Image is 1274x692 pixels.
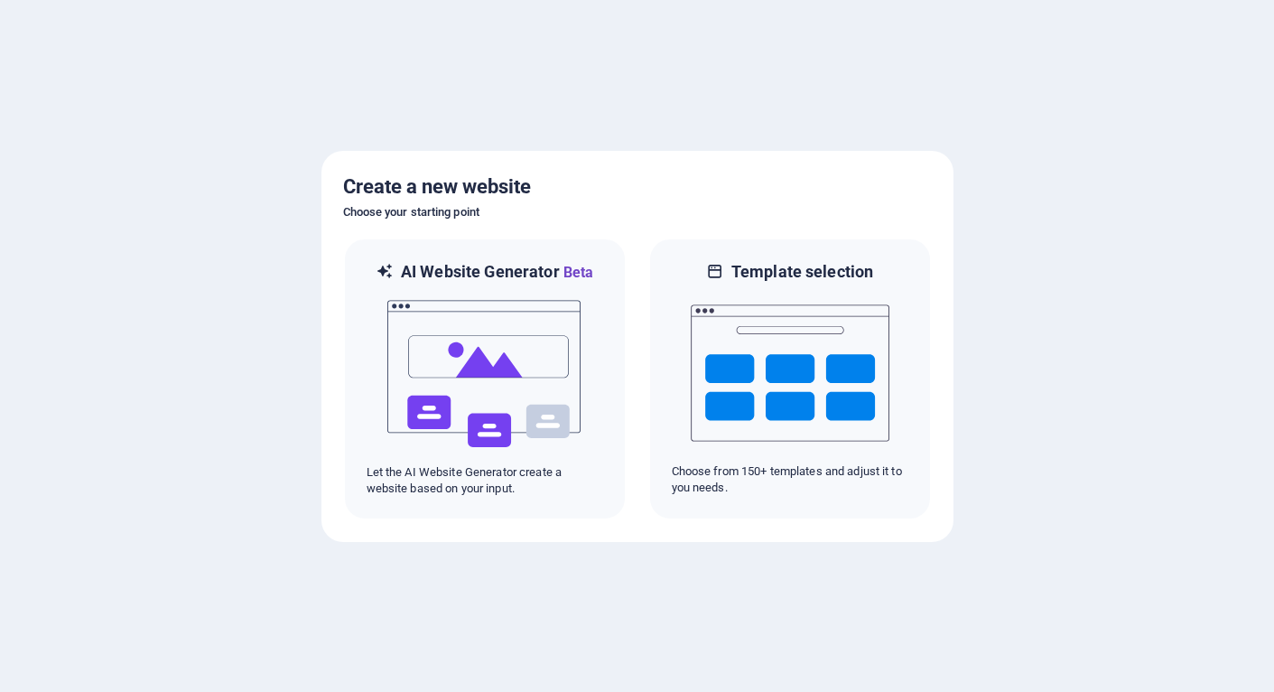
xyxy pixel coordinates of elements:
[343,173,932,201] h5: Create a new website
[648,238,932,520] div: Template selectionChoose from 150+ templates and adjust it to you needs.
[560,264,594,281] span: Beta
[343,238,627,520] div: AI Website GeneratorBetaaiLet the AI Website Generator create a website based on your input.
[731,261,873,283] h6: Template selection
[401,261,593,284] h6: AI Website Generator
[367,464,603,497] p: Let the AI Website Generator create a website based on your input.
[672,463,908,496] p: Choose from 150+ templates and adjust it to you needs.
[343,201,932,223] h6: Choose your starting point
[386,284,584,464] img: ai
